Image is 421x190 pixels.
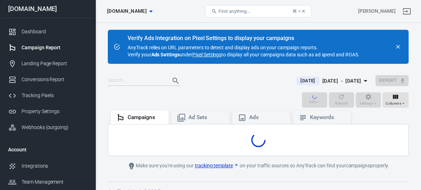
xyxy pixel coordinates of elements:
div: Dashboard [22,28,87,35]
div: Make sure you're using our on your traffic sources so AnyTrack can find your campaigns properly. [108,162,409,170]
button: [DATE][DATE] － [DATE] [291,75,375,87]
a: Sign out [398,3,415,20]
div: Tracking Pixels [22,92,87,99]
a: Campaign Report [2,40,93,56]
div: Integrations [22,162,87,170]
div: [DOMAIN_NAME] [2,6,93,12]
div: AnyTrack relies on URL parameters to detect and display ads on your campaign reports. Verify your... [128,35,359,58]
a: Property Settings [2,104,93,119]
span: Find anything... [218,9,251,14]
div: Property Settings [22,108,87,115]
div: Landing Page Report [22,60,87,67]
div: Keywords [310,114,345,121]
a: Landing Page Report [2,56,93,72]
button: Find anything...⌘ + K [205,5,311,17]
div: Account id: VW6wEJAx [358,7,396,15]
a: Dashboard [2,24,93,40]
span: casatech-es.com [107,7,147,16]
strong: Ads Settings [151,52,180,57]
div: Team Management [22,178,87,186]
div: Verify Ads Integration on Pixel Settings to display your campaigns [128,35,359,42]
button: [DOMAIN_NAME] [104,5,155,18]
button: close [393,42,403,52]
a: Integrations [2,158,93,174]
li: Account [2,141,93,158]
button: Columns [382,92,409,108]
div: Conversions Report [22,76,87,83]
div: Campaigns [128,114,163,121]
div: Campaign Report [22,44,87,51]
a: Conversions Report [2,72,93,88]
div: Webhooks (outgoing) [22,124,87,131]
a: Webhooks (outgoing) [2,119,93,135]
button: Search [167,72,184,89]
div: ⌘ + K [292,9,305,14]
div: Ad Sets [188,114,224,121]
a: Tracking Pixels [2,88,93,104]
a: Team Management [2,174,93,190]
a: tracking template [195,162,239,169]
span: [DATE] [298,77,318,84]
div: Ads [249,114,285,121]
div: [DATE] － [DATE] [322,77,361,85]
a: Pixel Settings [192,51,221,58]
input: Search... [108,76,164,85]
span: Columns [386,100,401,107]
